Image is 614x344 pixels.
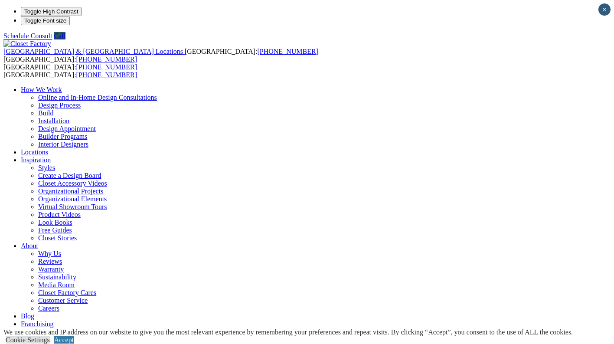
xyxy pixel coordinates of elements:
[24,8,78,15] span: Toggle High Contrast
[24,17,66,24] span: Toggle Font size
[38,141,88,148] a: Interior Designers
[76,63,137,71] a: [PHONE_NUMBER]
[76,71,137,79] a: [PHONE_NUMBER]
[3,48,318,63] span: [GEOGRAPHIC_DATA]: [GEOGRAPHIC_DATA]:
[38,281,75,288] a: Media Room
[38,273,76,281] a: Sustainability
[3,48,185,55] a: [GEOGRAPHIC_DATA] & [GEOGRAPHIC_DATA] Locations
[38,305,59,312] a: Careers
[38,180,107,187] a: Closet Accessory Videos
[38,187,103,195] a: Organizational Projects
[21,148,48,156] a: Locations
[38,109,54,117] a: Build
[38,219,72,226] a: Look Books
[38,133,87,140] a: Builder Programs
[21,7,82,16] button: Toggle High Contrast
[38,195,107,203] a: Organizational Elements
[38,172,101,179] a: Create a Design Board
[38,289,96,296] a: Closet Factory Cares
[38,226,72,234] a: Free Guides
[38,117,69,124] a: Installation
[38,164,55,171] a: Styles
[21,16,70,25] button: Toggle Font size
[38,211,81,218] a: Product Videos
[38,234,77,242] a: Closet Stories
[21,86,62,93] a: How We Work
[38,94,157,101] a: Online and In-Home Design Consultations
[3,32,52,39] a: Schedule Consult
[38,203,107,210] a: Virtual Showroom Tours
[38,125,96,132] a: Design Appointment
[3,328,573,336] div: We use cookies and IP address on our website to give you the most relevant experience by remember...
[21,156,51,164] a: Inspiration
[257,48,318,55] a: [PHONE_NUMBER]
[38,265,64,273] a: Warranty
[38,258,62,265] a: Reviews
[21,320,54,328] a: Franchising
[38,297,88,304] a: Customer Service
[21,312,34,320] a: Blog
[598,3,611,16] button: Close
[54,336,74,344] a: Accept
[3,48,183,55] span: [GEOGRAPHIC_DATA] & [GEOGRAPHIC_DATA] Locations
[38,102,81,109] a: Design Process
[54,32,65,39] a: Call
[21,242,38,249] a: About
[38,250,61,257] a: Why Us
[3,63,137,79] span: [GEOGRAPHIC_DATA]: [GEOGRAPHIC_DATA]:
[6,336,50,344] a: Cookie Settings
[3,40,51,48] img: Closet Factory
[76,56,137,63] a: [PHONE_NUMBER]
